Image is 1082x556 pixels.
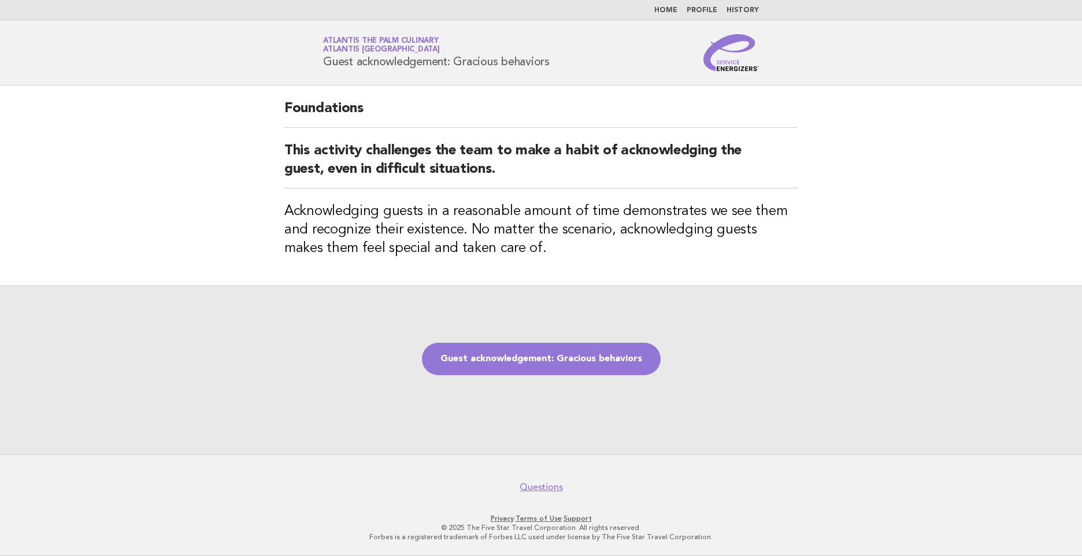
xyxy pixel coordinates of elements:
p: © 2025 The Five Star Travel Corporation. All rights reserved. [187,523,895,532]
img: Service Energizers [703,34,759,71]
span: Atlantis [GEOGRAPHIC_DATA] [323,46,440,54]
h3: Acknowledging guests in a reasonable amount of time demonstrates we see them and recognize their ... [284,202,798,258]
h2: Foundations [284,99,798,128]
p: · · [187,514,895,523]
a: Questions [520,481,563,493]
a: Atlantis The Palm CulinaryAtlantis [GEOGRAPHIC_DATA] [323,37,440,53]
a: History [727,7,759,14]
a: Profile [687,7,717,14]
a: Support [564,514,592,522]
a: Terms of Use [516,514,562,522]
a: Guest acknowledgement: Gracious behaviors [422,343,661,375]
p: Forbes is a registered trademark of Forbes LLC used under license by The Five Star Travel Corpora... [187,532,895,542]
a: Privacy [491,514,514,522]
h2: This activity challenges the team to make a habit of acknowledging the guest, even in difficult s... [284,142,798,188]
h1: Guest acknowledgement: Gracious behaviors [323,38,550,68]
a: Home [654,7,677,14]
